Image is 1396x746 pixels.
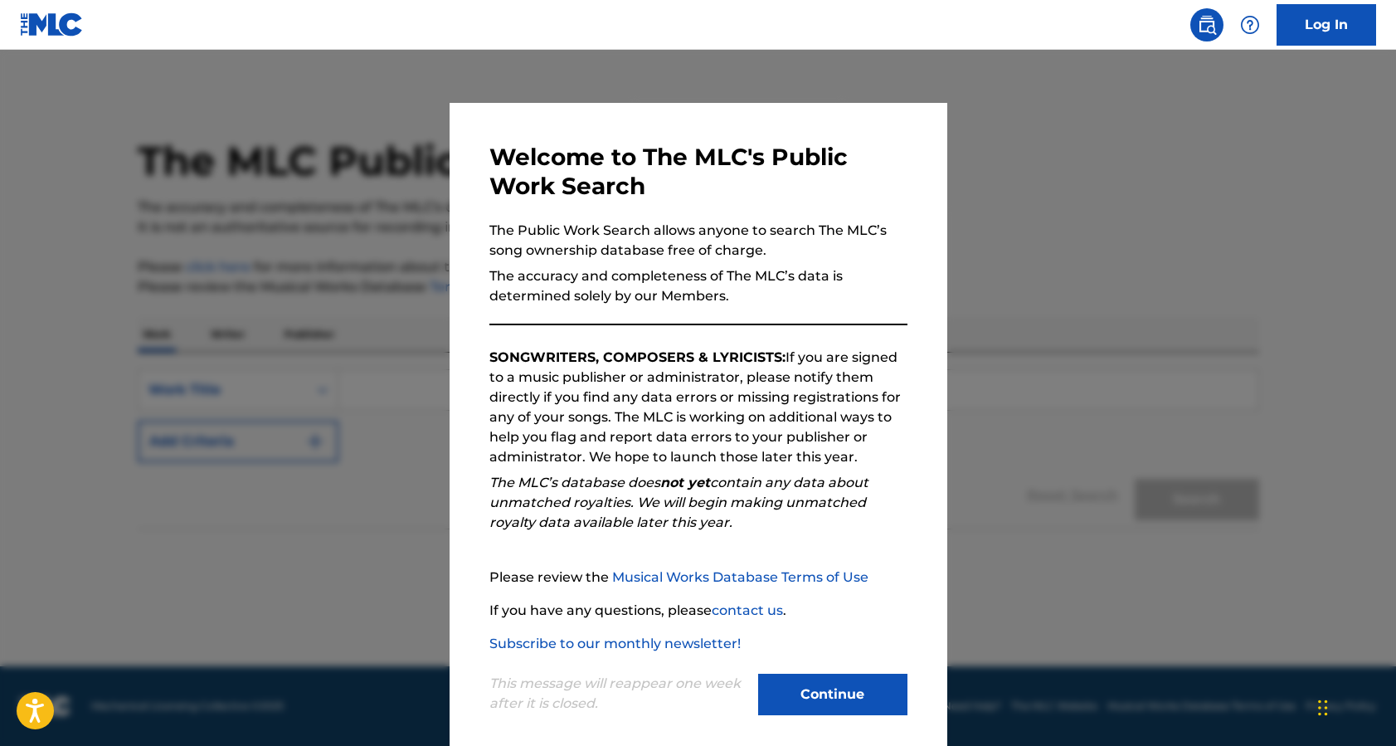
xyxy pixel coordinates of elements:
[1318,683,1328,733] div: Drag
[489,348,907,467] p: If you are signed to a music publisher or administrator, please notify them directly if you find ...
[712,602,783,618] a: contact us
[1233,8,1267,41] div: Help
[1313,666,1396,746] iframe: Chat Widget
[1190,8,1223,41] a: Public Search
[489,349,786,365] strong: SONGWRITERS, COMPOSERS & LYRICISTS:
[489,568,907,588] p: Please review the
[489,636,741,651] a: Subscribe to our monthly newsletter!
[1240,15,1260,35] img: help
[660,475,710,490] strong: not yet
[489,266,907,306] p: The accuracy and completeness of The MLC’s data is determined solely by our Members.
[489,475,868,530] em: The MLC’s database does contain any data about unmatched royalties. We will begin making unmatche...
[758,674,907,715] button: Continue
[489,674,748,714] p: This message will reappear one week after it is closed.
[20,12,84,37] img: MLC Logo
[489,221,907,261] p: The Public Work Search allows anyone to search The MLC’s song ownership database free of charge.
[1197,15,1217,35] img: search
[489,143,907,201] h3: Welcome to The MLC's Public Work Search
[489,601,907,621] p: If you have any questions, please .
[612,569,868,585] a: Musical Works Database Terms of Use
[1277,4,1376,46] a: Log In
